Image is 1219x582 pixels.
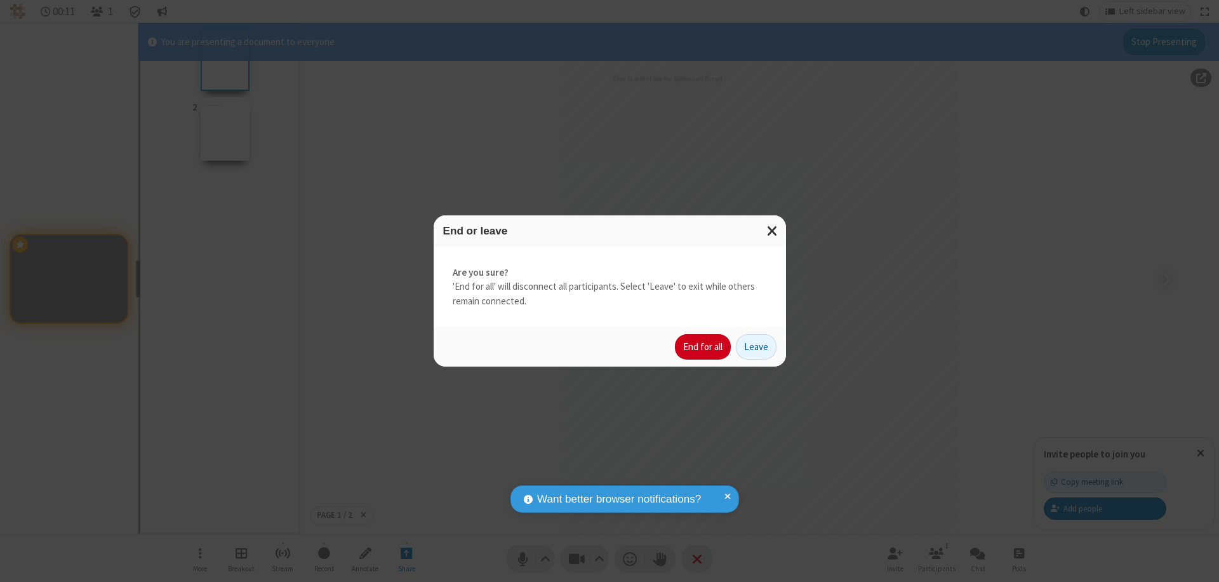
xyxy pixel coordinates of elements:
[675,334,731,360] button: End for all
[537,491,701,508] span: Want better browser notifications?
[443,225,776,237] h3: End or leave
[453,266,767,280] strong: Are you sure?
[759,215,786,247] button: Close modal
[434,247,786,328] div: 'End for all' will disconnect all participants. Select 'Leave' to exit while others remain connec...
[736,334,776,360] button: Leave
